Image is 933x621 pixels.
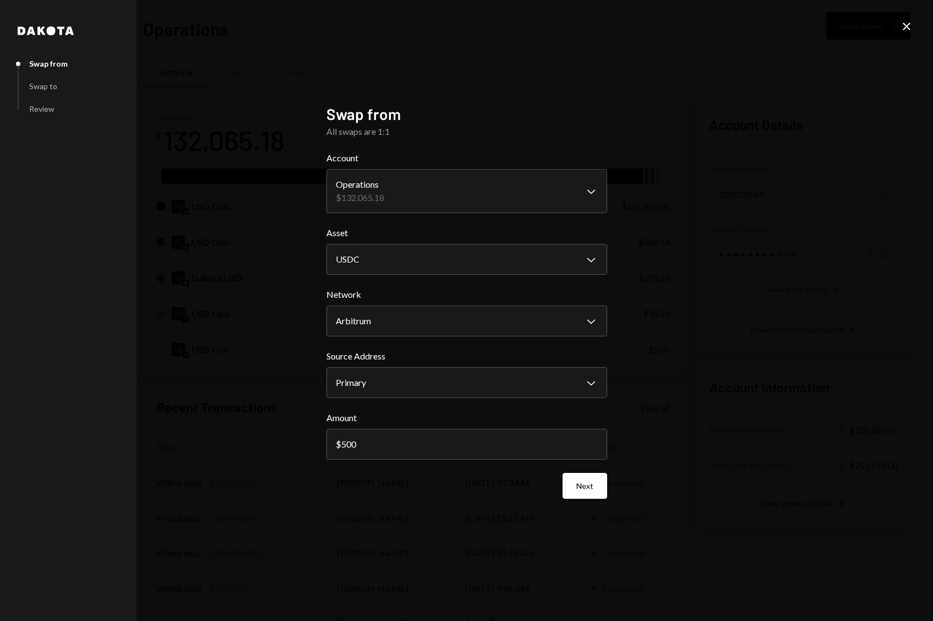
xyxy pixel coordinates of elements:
button: Asset [326,244,607,275]
div: All swaps are 1:1 [326,125,607,138]
div: Review [29,104,54,113]
button: Network [326,306,607,336]
button: Account [326,169,607,213]
label: Account [326,151,607,165]
label: Network [326,288,607,301]
label: Asset [326,226,607,239]
h2: Swap from [326,103,607,125]
div: $ [336,439,341,449]
label: Amount [326,411,607,424]
div: Swap to [29,81,57,91]
button: Source Address [326,367,607,398]
button: Next [563,473,607,499]
input: 0.00 [326,429,607,460]
div: Swap from [29,59,68,68]
label: Source Address [326,350,607,363]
